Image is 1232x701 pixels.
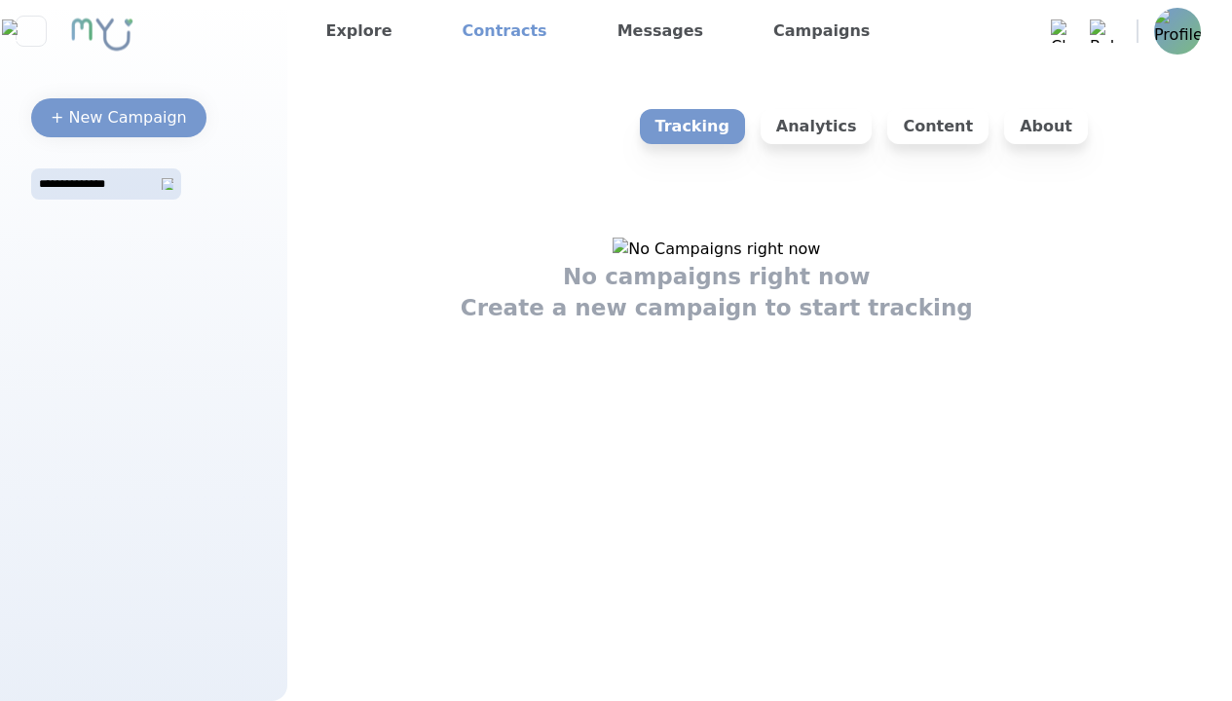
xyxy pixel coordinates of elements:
[610,16,711,47] a: Messages
[2,19,59,43] img: Close sidebar
[613,238,820,261] img: No Campaigns right now
[31,98,206,137] button: + New Campaign
[1090,19,1113,43] img: Bell
[455,16,555,47] a: Contracts
[640,109,745,144] p: Tracking
[1004,109,1088,144] p: About
[563,261,871,292] h1: No campaigns right now
[761,109,873,144] p: Analytics
[1154,8,1201,55] img: Profile
[1051,19,1074,43] img: Chat
[887,109,989,144] p: Content
[318,16,400,47] a: Explore
[461,292,973,323] h1: Create a new campaign to start tracking
[51,106,187,129] div: + New Campaign
[765,16,877,47] a: Campaigns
